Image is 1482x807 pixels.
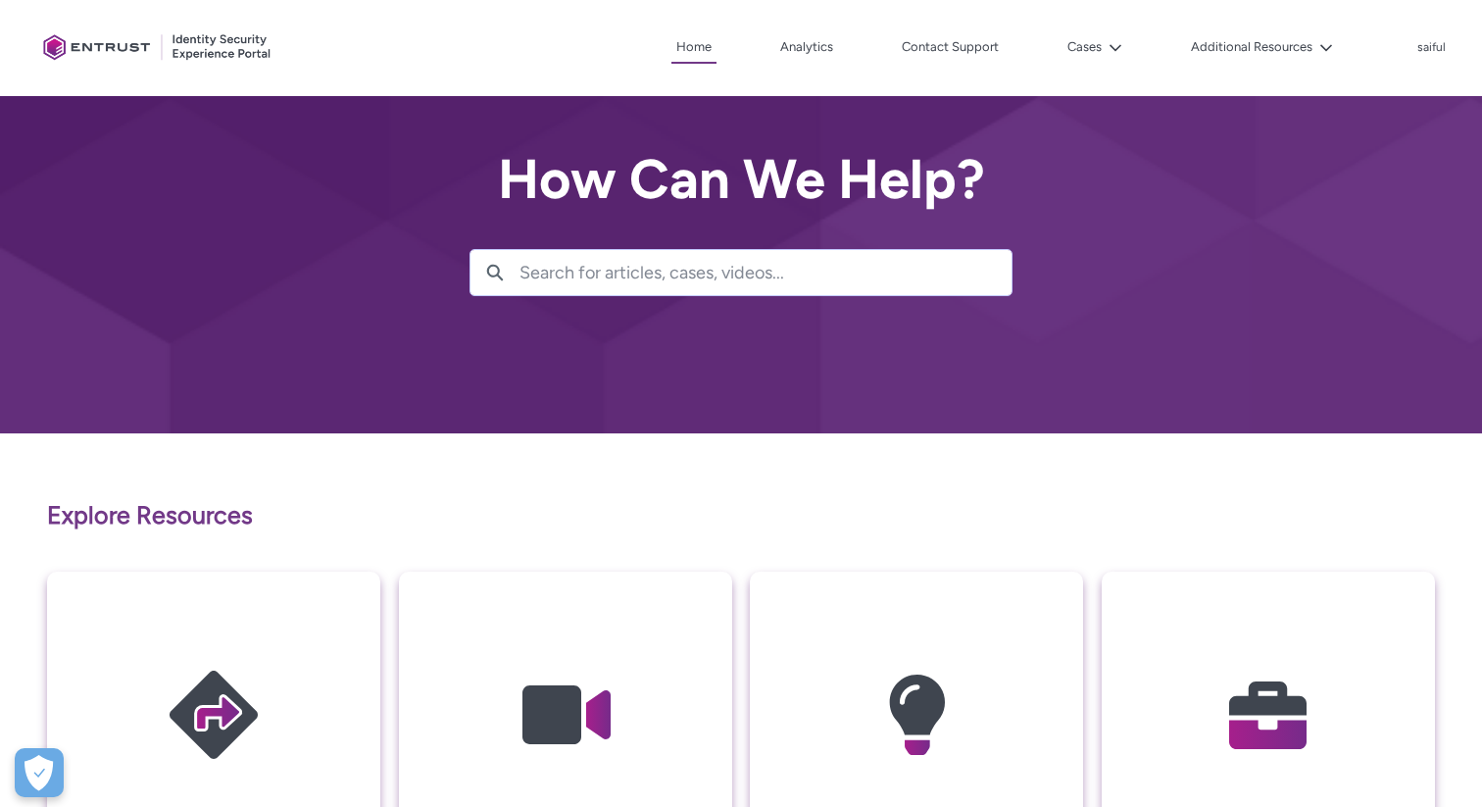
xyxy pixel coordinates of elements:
a: Analytics, opens in new tab [775,32,838,62]
h2: How Can We Help? [469,149,1013,210]
button: Additional Resources [1186,32,1338,62]
div: Cookie Preferences [15,748,64,797]
p: saiful [1417,41,1446,55]
input: Search for articles, cases, videos... [519,250,1012,295]
p: Explore Resources [47,497,1435,534]
button: Search [470,250,519,295]
a: Contact Support [897,32,1004,62]
button: User Profile saiful [1416,36,1447,56]
button: Cases [1062,32,1127,62]
button: Open Preferences [15,748,64,797]
a: Home [671,32,716,64]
